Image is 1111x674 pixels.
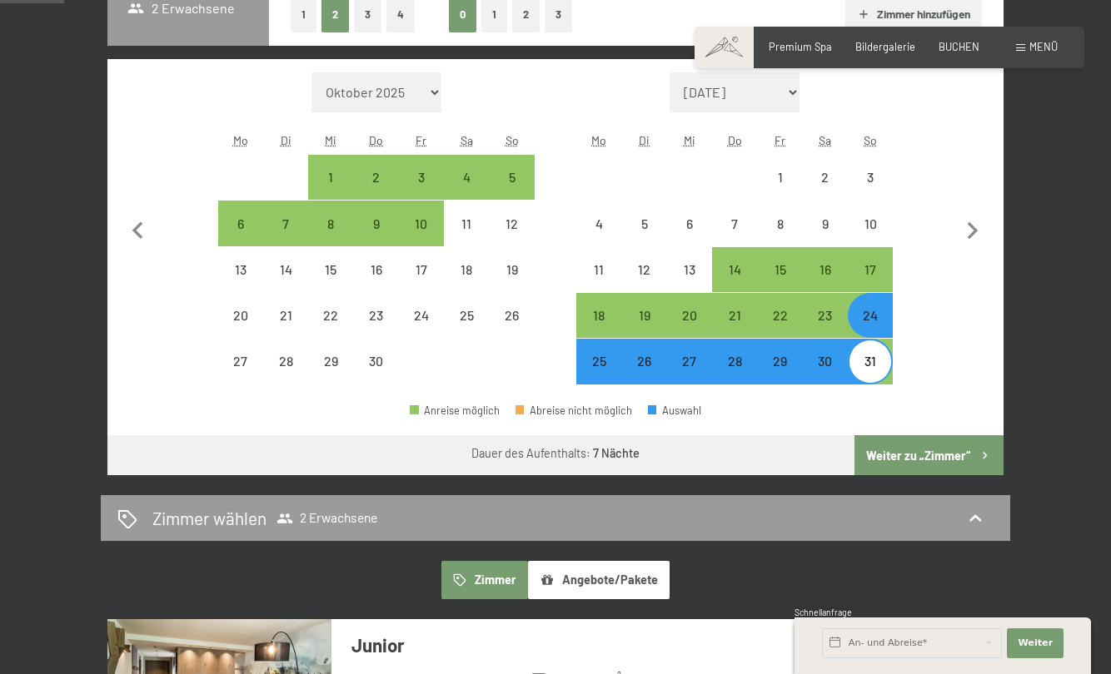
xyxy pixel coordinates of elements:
div: Anreise möglich [399,201,444,245]
div: 16 [356,263,397,305]
a: Premium Spa [769,40,832,53]
div: Sun Apr 05 2026 [489,155,534,200]
span: Schnellanfrage [795,607,852,617]
div: Sun May 24 2026 [848,293,893,338]
button: Nächster Monat [955,72,990,385]
div: Sat Apr 25 2026 [444,293,489,338]
div: Anreise nicht möglich [667,247,712,292]
div: 2 [356,171,397,212]
div: 19 [491,263,532,305]
div: Tue Apr 07 2026 [263,201,308,245]
div: Thu Apr 02 2026 [354,155,399,200]
div: Mon May 04 2026 [576,201,621,245]
div: Thu Apr 16 2026 [354,247,399,292]
div: Anreise möglich [848,247,893,292]
div: Fri Apr 17 2026 [399,247,444,292]
div: Wed May 13 2026 [667,247,712,292]
div: Anreise nicht möglich [444,247,489,292]
div: 11 [578,263,620,305]
span: Bildergalerie [855,40,915,53]
div: 28 [714,354,755,396]
div: 3 [401,171,442,212]
button: Weiter [1007,628,1064,658]
div: Anreise möglich [622,339,667,384]
div: 24 [401,309,442,350]
div: 18 [578,309,620,350]
button: Zimmer [441,561,528,599]
div: Anreise möglich [757,339,802,384]
div: Anreise nicht möglich [757,155,802,200]
div: 7 [714,217,755,259]
div: 1 [759,171,800,212]
div: Thu Apr 30 2026 [354,339,399,384]
div: Fri May 22 2026 [757,293,802,338]
div: Anreise möglich [803,293,848,338]
div: 6 [669,217,710,259]
div: 12 [624,263,665,305]
div: 30 [356,354,397,396]
div: Sun Apr 12 2026 [489,201,534,245]
div: Sat May 02 2026 [803,155,848,200]
div: 22 [310,309,351,350]
div: Anreise nicht möglich [444,293,489,338]
div: Tue Apr 14 2026 [263,247,308,292]
div: Mon Apr 06 2026 [218,201,263,245]
div: Anreise möglich [712,293,757,338]
div: Anreise nicht möglich [354,339,399,384]
div: 16 [805,263,846,305]
div: Thu Apr 09 2026 [354,201,399,245]
div: Fri Apr 24 2026 [399,293,444,338]
div: 12 [491,217,532,259]
div: 20 [220,309,262,350]
div: 31 [849,354,891,396]
div: 19 [624,309,665,350]
div: Anreise nicht möglich [218,293,263,338]
div: Anreise nicht möglich [848,201,893,245]
div: 25 [446,309,487,350]
div: 18 [446,263,487,305]
div: Sun May 03 2026 [848,155,893,200]
div: Anreise möglich [576,293,621,338]
div: Sun Apr 19 2026 [489,247,534,292]
div: Wed Apr 08 2026 [308,201,353,245]
div: Sun May 10 2026 [848,201,893,245]
div: 26 [624,354,665,396]
abbr: Donnerstag [369,133,383,147]
abbr: Samstag [819,133,831,147]
div: Wed Apr 01 2026 [308,155,353,200]
div: Anreise möglich [667,339,712,384]
div: Anreise nicht möglich [489,293,534,338]
div: Anreise nicht möglich [489,247,534,292]
div: 24 [849,309,891,350]
div: 10 [401,217,442,259]
div: 13 [669,263,710,305]
div: 9 [805,217,846,259]
div: Tue May 05 2026 [622,201,667,245]
div: 5 [624,217,665,259]
div: 5 [491,171,532,212]
div: Thu May 14 2026 [712,247,757,292]
div: Tue May 19 2026 [622,293,667,338]
div: Anreise möglich [576,339,621,384]
b: 7 Nächte [593,446,640,460]
div: Fri May 15 2026 [757,247,802,292]
abbr: Montag [233,133,248,147]
div: Sat May 30 2026 [803,339,848,384]
div: 14 [714,263,755,305]
h2: Zimmer wählen [152,506,267,530]
div: Anreise möglich [489,155,534,200]
div: Sun May 31 2026 [848,339,893,384]
div: 28 [265,354,306,396]
div: 13 [220,263,262,305]
span: Weiter [1018,637,1053,650]
div: Mon May 18 2026 [576,293,621,338]
div: Anreise nicht möglich [308,247,353,292]
div: Auswahl [648,405,701,416]
div: 7 [265,217,306,259]
div: 29 [310,354,351,396]
div: 21 [265,309,306,350]
div: 11 [446,217,487,259]
div: Sun Apr 26 2026 [489,293,534,338]
div: 6 [220,217,262,259]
